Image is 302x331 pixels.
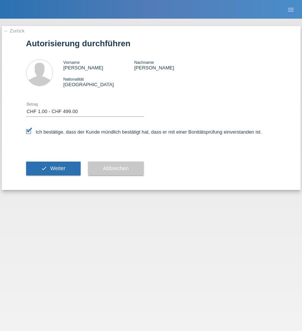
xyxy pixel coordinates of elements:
div: [GEOGRAPHIC_DATA] [63,76,134,87]
label: Ich bestätige, dass der Kunde mündlich bestätigt hat, dass er mit einer Bonitätsprüfung einversta... [26,129,262,135]
div: [PERSON_NAME] [63,59,134,71]
button: Abbrechen [88,162,144,176]
i: check [41,165,47,171]
div: [PERSON_NAME] [134,59,205,71]
span: Abbrechen [103,165,129,171]
h1: Autorisierung durchführen [26,39,276,48]
a: menu [283,7,298,12]
span: Vorname [63,60,80,65]
a: ← Zurück [4,28,25,34]
span: Weiter [50,165,65,171]
button: check Weiter [26,162,81,176]
span: Nationalität [63,77,84,81]
i: menu [287,6,295,13]
span: Nachname [134,60,154,65]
